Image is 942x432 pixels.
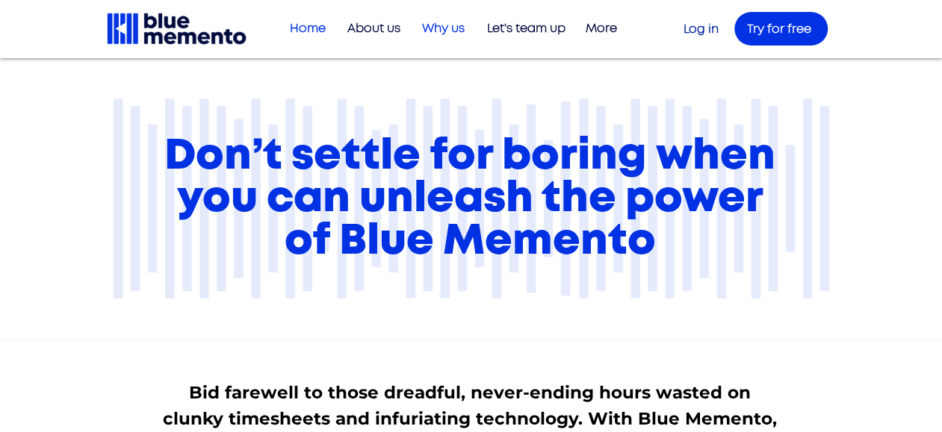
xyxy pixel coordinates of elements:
a: Let's team up [472,16,573,41]
a: Why us [408,16,472,41]
span: Try for free [747,23,811,35]
img: TEXTURES_DOCEO_Mesa de trabajo 1 copia 15.png [105,73,837,324]
p: Home [282,16,333,41]
img: Blue Memento black logo [105,11,248,46]
span: Don’t settle for boring when you can unleash the power of Blue Memento [164,134,775,262]
p: More [578,16,625,41]
a: Home [276,16,333,41]
p: Why us [415,16,472,41]
a: About us [333,16,408,41]
a: Try for free [734,12,828,46]
p: Let's team up [480,16,573,41]
nav: Site [276,16,625,41]
p: About us [340,16,408,41]
a: Log in [684,23,719,35]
